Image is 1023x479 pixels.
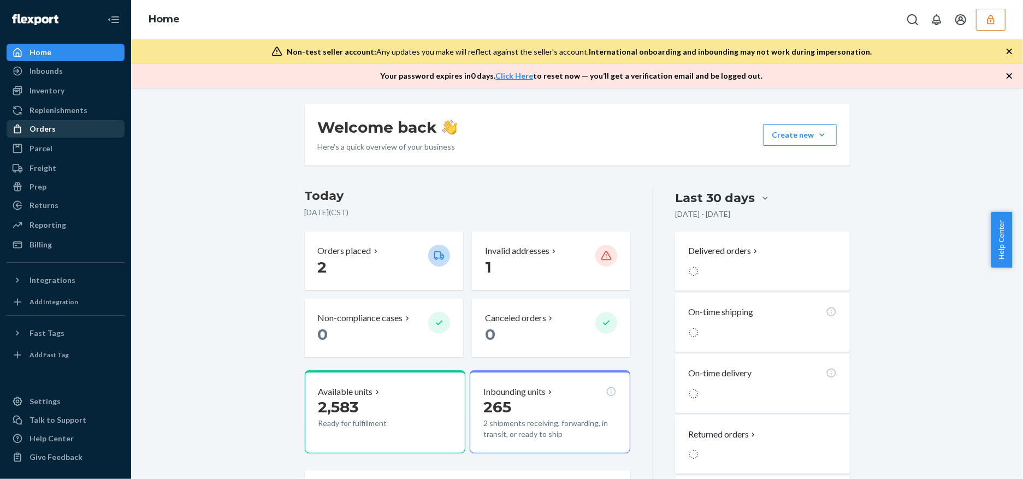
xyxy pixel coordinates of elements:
div: Billing [29,239,52,250]
div: Fast Tags [29,328,64,339]
h1: Welcome back [318,117,457,137]
button: Integrations [7,271,125,289]
button: Orders placed 2 [305,232,463,290]
button: Inbounding units2652 shipments receiving, forwarding, in transit, or ready to ship [470,370,630,453]
div: Give Feedback [29,452,82,463]
p: Orders placed [318,245,371,257]
button: Help Center [991,212,1012,268]
p: 2 shipments receiving, forwarding, in transit, or ready to ship [483,418,617,440]
p: Inbounding units [483,386,546,398]
button: Non-compliance cases 0 [305,299,463,357]
button: Open account menu [950,9,972,31]
p: [DATE] - [DATE] [675,209,730,220]
a: Home [7,44,125,61]
span: 0 [318,325,328,344]
ol: breadcrumbs [140,4,188,36]
p: Non-compliance cases [318,312,403,324]
p: Available units [318,386,373,398]
span: International onboarding and inbounding may not work during impersonation. [589,47,872,56]
button: Create new [763,124,837,146]
div: Any updates you make will reflect against the seller's account. [287,46,872,57]
div: Home [29,47,51,58]
button: Invalid addresses 1 [472,232,630,290]
p: On-time shipping [688,306,753,318]
p: [DATE] ( CST ) [305,207,631,218]
a: Parcel [7,140,125,157]
div: Inventory [29,85,64,96]
button: Talk to Support [7,411,125,429]
p: Canceled orders [485,312,546,324]
div: Help Center [29,433,74,444]
a: Add Integration [7,293,125,311]
button: Canceled orders 0 [472,299,630,357]
a: Inbounds [7,62,125,80]
a: Click Here [496,71,534,80]
p: Here’s a quick overview of your business [318,141,457,152]
p: Your password expires in 0 days . to reset now — you’ll get a verification email and be logged out. [381,70,763,81]
img: Flexport logo [12,14,58,25]
a: Billing [7,236,125,253]
span: 2,583 [318,398,359,416]
button: Returned orders [688,428,758,441]
button: Available units2,583Ready for fulfillment [305,370,465,453]
a: Prep [7,178,125,196]
span: 1 [485,258,492,276]
a: Replenishments [7,102,125,119]
div: Replenishments [29,105,87,116]
button: Open notifications [926,9,948,31]
p: On-time delivery [688,367,752,380]
div: Prep [29,181,46,192]
h3: Today [305,187,631,205]
div: Integrations [29,275,75,286]
div: Talk to Support [29,415,86,425]
p: Invalid addresses [485,245,549,257]
a: Home [149,13,180,25]
div: Settings [29,396,61,407]
a: Freight [7,159,125,177]
span: 2 [318,258,327,276]
button: Close Navigation [103,9,125,31]
div: Add Fast Tag [29,350,69,359]
div: Orders [29,123,56,134]
div: Parcel [29,143,52,154]
div: Reporting [29,220,66,230]
div: Inbounds [29,66,63,76]
img: hand-wave emoji [442,120,457,135]
a: Settings [7,393,125,410]
p: Ready for fulfillment [318,418,419,429]
button: Give Feedback [7,448,125,466]
a: Returns [7,197,125,214]
span: 265 [483,398,511,416]
a: Orders [7,120,125,138]
span: Non-test seller account: [287,47,376,56]
div: Freight [29,163,56,174]
a: Help Center [7,430,125,447]
button: Open Search Box [902,9,924,31]
div: Returns [29,200,58,211]
a: Add Fast Tag [7,346,125,364]
a: Inventory [7,82,125,99]
div: Last 30 days [675,190,755,206]
a: Reporting [7,216,125,234]
div: Add Integration [29,297,78,306]
span: 0 [485,325,495,344]
button: Fast Tags [7,324,125,342]
button: Delivered orders [688,245,760,257]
